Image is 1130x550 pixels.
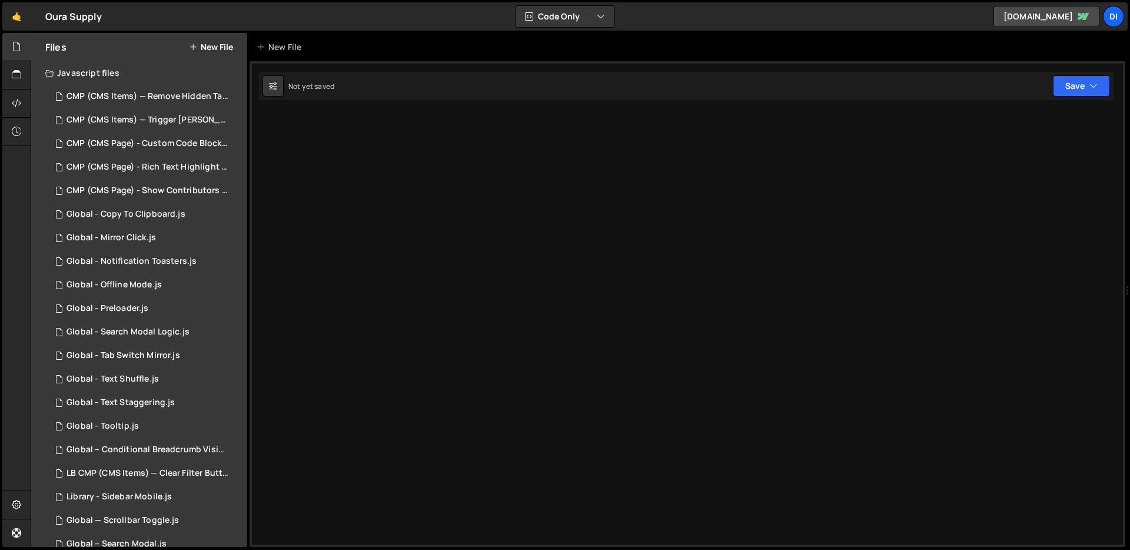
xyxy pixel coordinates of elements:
div: 14937/43535.js [45,85,251,108]
div: Global - Offline Mode.js [67,280,162,290]
div: 14937/44851.js [45,320,247,344]
div: 14937/44582.js [45,203,247,226]
div: 14937/44471.js [45,226,247,250]
button: Code Only [516,6,614,27]
button: New File [189,42,233,52]
div: 14937/44585.js [45,250,247,273]
div: Global - Tooltip.js [67,421,139,432]
div: 14937/44170.js [45,438,251,462]
div: 14937/43376.js [45,462,251,485]
div: 14937/44597.js [45,155,251,179]
div: CMP (CMS Page) - Show Contributors Name.js [67,185,229,196]
div: Global - Search Modal Logic.js [67,327,190,337]
div: 14937/43515.js [45,108,251,132]
a: Di [1103,6,1124,27]
div: Global - Text Shuffle.js [67,374,159,385]
div: Javascript files [31,61,247,85]
div: CMP (CMS Items) — Remove Hidden Tags on Load.js [67,91,229,102]
div: Global - Copy To Clipboard.js [67,209,185,220]
a: 🤙 [2,2,31,31]
button: Save [1053,75,1110,97]
div: CMP (CMS Page) - Custom Code Block Setup.js [67,138,229,149]
div: Global - Text Staggering.js [67,397,175,408]
div: New File [257,41,306,53]
div: Library - Sidebar Mobile.js [67,492,172,502]
div: Oura Supply [45,9,102,24]
div: CMP (CMS Page) - Rich Text Highlight Pill.js [67,162,229,173]
div: CMP (CMS Items) — Trigger [PERSON_NAME] on Save.js [67,115,229,125]
div: Global - Mirror Click.js [67,233,156,243]
div: Not yet saved [288,81,334,91]
div: 14937/44781.js [45,391,247,415]
div: Global - Preloader.js [67,303,148,314]
div: Global – Search Modal.js [67,539,167,549]
div: 14937/44779.js [45,367,247,391]
div: 14937/44586.js [45,273,247,297]
div: Global – Conditional Breadcrumb Visibility.js [67,445,229,455]
div: 14937/44975.js [45,344,247,367]
div: 14937/39947.js [45,509,247,532]
div: Global — Scrollbar Toggle.js [67,515,179,526]
div: 14937/43958.js [45,297,247,320]
a: [DOMAIN_NAME] [993,6,1099,27]
h2: Files [45,41,67,54]
div: Global - Notification Toasters.js [67,256,197,267]
div: 14937/44194.js [45,179,251,203]
div: LB CMP (CMS Items) — Clear Filter Buttons.js [67,468,229,479]
div: 14937/44281.js [45,132,251,155]
div: Global - Tab Switch Mirror.js [67,350,180,361]
div: 14937/44562.js [45,415,247,438]
div: 14937/44593.js [45,485,247,509]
